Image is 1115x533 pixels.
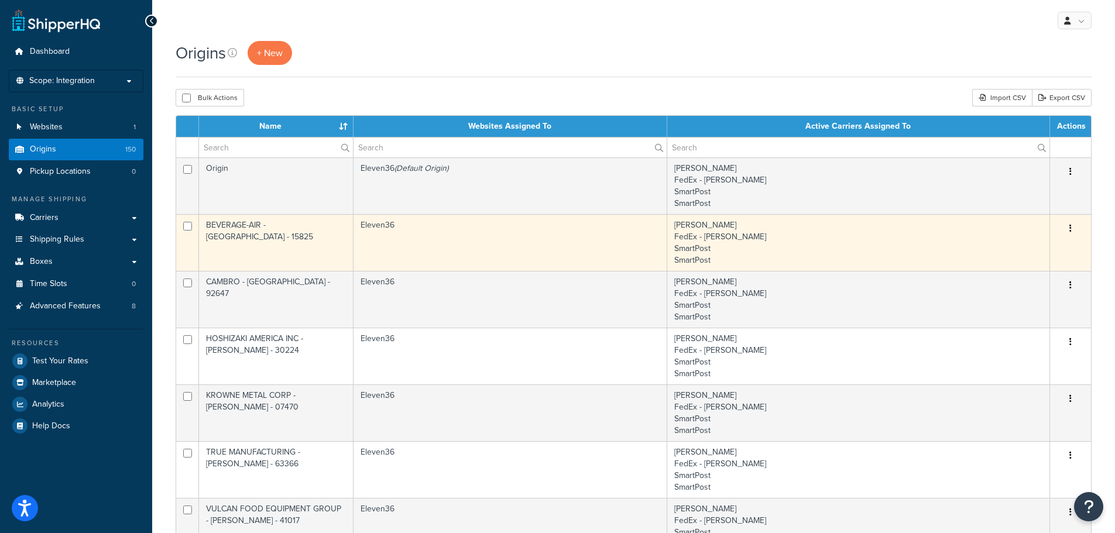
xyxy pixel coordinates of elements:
a: Dashboard [9,41,143,63]
span: Boxes [30,257,53,267]
span: 1 [133,122,136,132]
span: Time Slots [30,279,67,289]
td: Eleven36 [354,214,667,271]
td: HOSHIZAKI AMERICA INC - [PERSON_NAME] - 30224 [199,328,354,384]
span: Dashboard [30,47,70,57]
th: Websites Assigned To [354,116,667,137]
span: Carriers [30,213,59,223]
td: Eleven36 [354,157,667,214]
td: [PERSON_NAME] FedEx - [PERSON_NAME] SmartPost SmartPost [667,328,1050,384]
a: + New [248,41,292,65]
span: Marketplace [32,378,76,388]
td: Origin [199,157,354,214]
span: + New [257,46,283,60]
li: Advanced Features [9,295,143,317]
li: Websites [9,116,143,138]
a: Analytics [9,394,143,415]
span: Websites [30,122,63,132]
span: Help Docs [32,421,70,431]
div: Import CSV [972,89,1032,106]
h1: Origins [176,42,226,64]
span: Test Your Rates [32,356,88,366]
td: [PERSON_NAME] FedEx - [PERSON_NAME] SmartPost SmartPost [667,157,1050,214]
a: Origins 150 [9,139,143,160]
div: Resources [9,338,143,348]
td: Eleven36 [354,271,667,328]
div: Manage Shipping [9,194,143,204]
span: Shipping Rules [30,235,84,245]
th: Name : activate to sort column ascending [199,116,354,137]
a: Time Slots 0 [9,273,143,295]
a: Help Docs [9,415,143,436]
a: Advanced Features 8 [9,295,143,317]
span: Advanced Features [30,301,101,311]
input: Search [199,137,353,157]
a: Boxes [9,251,143,273]
th: Active Carriers Assigned To [667,116,1050,137]
a: Test Your Rates [9,350,143,372]
td: Eleven36 [354,384,667,441]
span: 0 [132,167,136,177]
td: [PERSON_NAME] FedEx - [PERSON_NAME] SmartPost SmartPost [667,441,1050,498]
li: Time Slots [9,273,143,295]
span: Analytics [32,400,64,410]
input: Search [667,137,1049,157]
input: Search [354,137,667,157]
td: TRUE MANUFACTURING - [PERSON_NAME] - 63366 [199,441,354,498]
td: CAMBRO - [GEOGRAPHIC_DATA] - 92647 [199,271,354,328]
a: Export CSV [1032,89,1092,106]
i: (Default Origin) [394,162,448,174]
span: 0 [132,279,136,289]
span: 150 [125,145,136,154]
button: Bulk Actions [176,89,244,106]
td: KROWNE METAL CORP - [PERSON_NAME] - 07470 [199,384,354,441]
li: Origins [9,139,143,160]
span: Scope: Integration [29,76,95,86]
a: Carriers [9,207,143,229]
a: Pickup Locations 0 [9,161,143,183]
td: Eleven36 [354,328,667,384]
li: Pickup Locations [9,161,143,183]
a: ShipperHQ Home [12,9,100,32]
td: [PERSON_NAME] FedEx - [PERSON_NAME] SmartPost SmartPost [667,214,1050,271]
a: Shipping Rules [9,229,143,250]
button: Open Resource Center [1074,492,1103,521]
td: Eleven36 [354,441,667,498]
td: [PERSON_NAME] FedEx - [PERSON_NAME] SmartPost SmartPost [667,384,1050,441]
a: Websites 1 [9,116,143,138]
div: Basic Setup [9,104,143,114]
td: [PERSON_NAME] FedEx - [PERSON_NAME] SmartPost SmartPost [667,271,1050,328]
span: Origins [30,145,56,154]
span: 8 [132,301,136,311]
span: Pickup Locations [30,167,91,177]
a: Marketplace [9,372,143,393]
td: BEVERAGE-AIR - [GEOGRAPHIC_DATA] - 15825 [199,214,354,271]
th: Actions [1050,116,1091,137]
